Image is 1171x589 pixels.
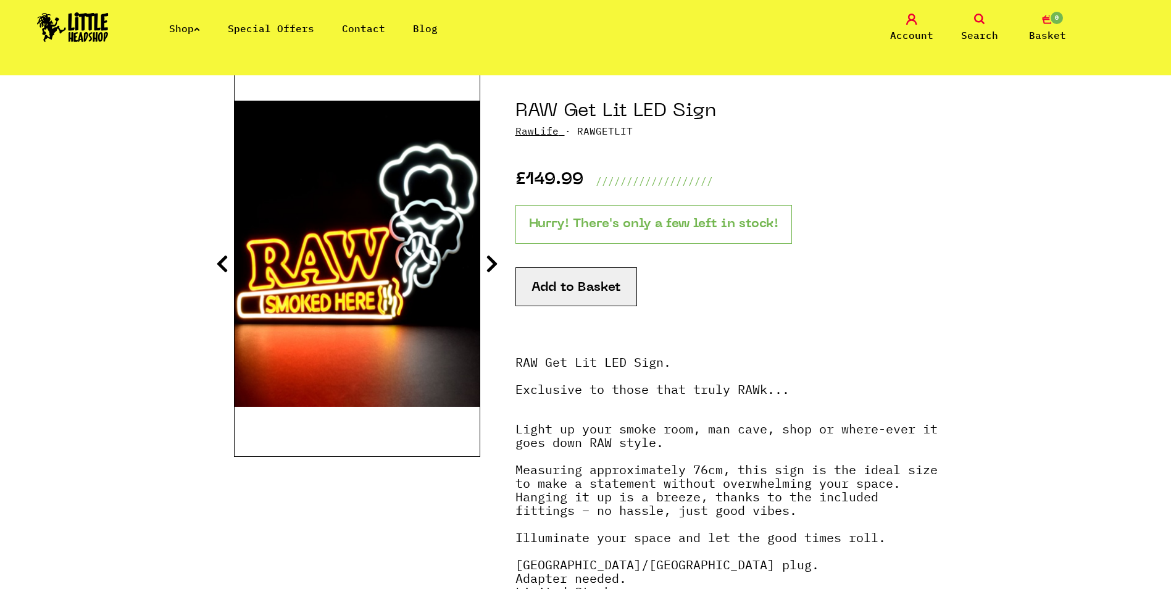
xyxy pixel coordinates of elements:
p: /////////////////// [596,173,713,188]
a: Blog [413,22,438,35]
p: £149.99 [515,173,583,188]
span: Account [890,28,933,43]
a: 0 Basket [1017,14,1078,43]
a: Special Offers [228,22,314,35]
p: RAW Get Lit LED Sign. Exclusive to those that truly RAWk... [515,356,938,422]
a: RawLife [515,125,559,137]
img: RAW Get Lit LED Sign image 2 [235,101,480,407]
img: Little Head Shop Logo [37,12,109,42]
p: Hurry! There's only a few left in stock! [515,205,792,244]
span: Search [961,28,998,43]
h1: RAW Get Lit LED Sign [515,100,938,123]
p: · RAWGETLIT [515,123,938,138]
a: Contact [342,22,385,35]
a: Shop [169,22,200,35]
span: 0 [1049,10,1064,25]
span: Basket [1029,28,1066,43]
a: Search [949,14,1011,43]
button: Add to Basket [515,267,637,306]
